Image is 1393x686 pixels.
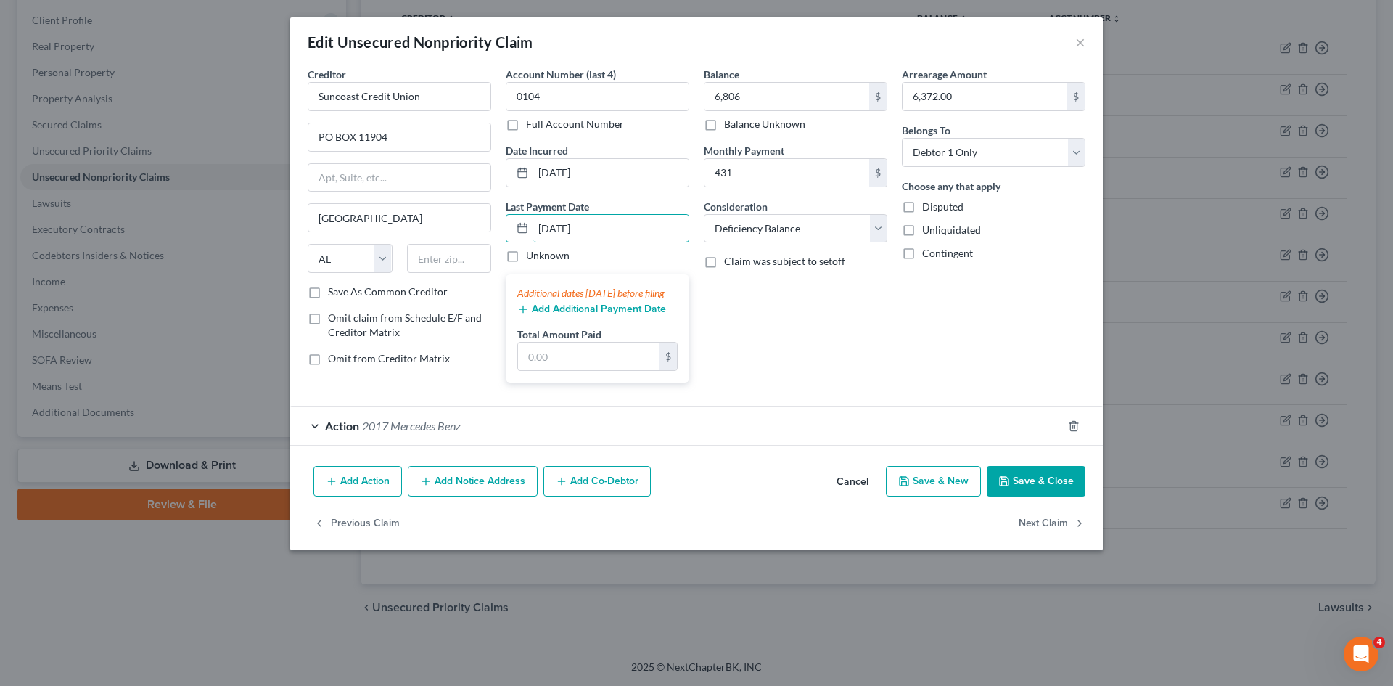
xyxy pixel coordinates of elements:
label: Balance [704,67,739,82]
span: Claim was subject to setoff [724,255,845,267]
span: Omit claim from Schedule E/F and Creditor Matrix [328,311,482,338]
span: Action [325,419,359,433]
span: Unliquidated [922,224,981,236]
input: Apt, Suite, etc... [308,164,490,192]
span: Belongs To [902,124,950,136]
input: Search creditor by name... [308,82,491,111]
label: Total Amount Paid [517,327,601,342]
div: $ [1067,83,1085,110]
button: Add Action [313,466,402,497]
label: Date Incurred [506,143,568,158]
input: 0.00 [903,83,1067,110]
label: Last Payment Date [506,199,589,214]
label: Full Account Number [526,117,624,131]
div: Additional dates [DATE] before filing [517,286,678,301]
span: Omit from Creditor Matrix [328,352,450,364]
button: Previous Claim [313,508,400,539]
button: Add Additional Payment Date [517,303,666,315]
button: Cancel [825,467,880,497]
label: Save As Common Creditor [328,285,448,299]
button: Save & New [886,466,981,497]
iframe: Intercom live chat [1344,637,1378,671]
label: Consideration [704,199,768,214]
input: XXXX [506,82,689,111]
span: Creditor [308,68,346,81]
div: $ [659,343,677,370]
input: Enter zip... [407,244,492,273]
label: Choose any that apply [902,179,1000,194]
button: × [1075,33,1085,51]
button: Next Claim [1019,508,1085,539]
span: 4 [1373,637,1385,648]
label: Arrearage Amount [902,67,987,82]
input: Enter city... [308,204,490,232]
label: Balance Unknown [724,117,805,131]
div: Edit Unsecured Nonpriority Claim [308,32,533,52]
input: 0.00 [704,83,869,110]
span: 2017 Mercedes Benz [362,419,461,433]
input: MM/DD/YYYY [533,215,689,242]
input: Enter address... [308,123,490,151]
span: Contingent [922,247,973,259]
label: Unknown [526,248,570,263]
button: Add Notice Address [408,466,538,497]
label: Account Number (last 4) [506,67,616,82]
input: 0.00 [518,343,659,370]
button: Save & Close [987,466,1085,497]
div: $ [869,159,887,187]
div: $ [869,83,887,110]
input: 0.00 [704,159,869,187]
input: MM/DD/YYYY [533,159,689,187]
button: Add Co-Debtor [543,466,651,497]
label: Monthly Payment [704,143,784,158]
span: Disputed [922,200,963,213]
